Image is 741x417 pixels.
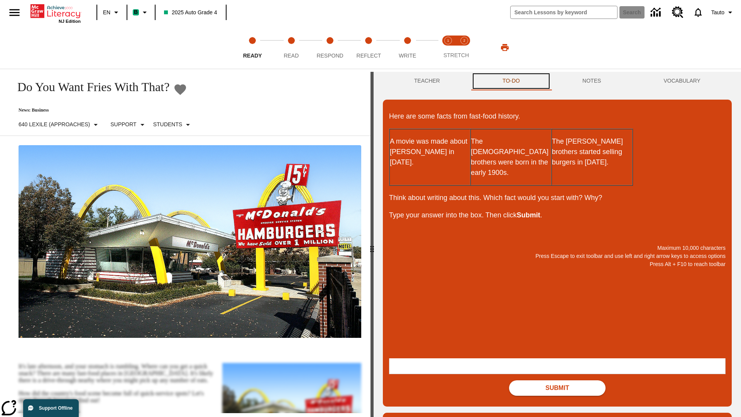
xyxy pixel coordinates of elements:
[385,26,430,69] button: Write step 5 of 5
[3,6,113,13] body: Maximum 10,000 characters Press Escape to exit toolbar and use left and right arrow keys to acces...
[492,41,517,54] button: Print
[9,80,169,94] h1: Do You Want Fries With That?
[357,53,381,59] span: Reflect
[19,120,90,129] p: 640 Lexile (Approaches)
[447,39,449,42] text: 1
[453,26,475,69] button: Stretch Respond step 2 of 2
[443,52,469,58] span: STRETCH
[383,72,732,90] div: Instructional Panel Tabs
[511,6,617,19] input: search field
[308,26,352,69] button: Respond step 3 of 5
[134,7,138,17] span: B
[30,3,81,24] div: Home
[389,111,726,122] p: Here are some facts from fast-food history.
[153,120,182,129] p: Students
[103,8,110,17] span: EN
[711,8,724,17] span: Tauto
[374,72,741,417] div: activity
[110,120,136,129] p: Support
[19,145,361,338] img: One of the first McDonald's stores, with the iconic red sign and golden arches.
[389,244,726,252] p: Maximum 10,000 characters
[39,405,73,411] span: Support Offline
[100,5,124,19] button: Language: EN, Select a language
[284,53,299,59] span: Read
[23,399,79,417] button: Support Offline
[688,2,708,22] a: Notifications
[383,72,471,90] button: Teacher
[463,39,465,42] text: 2
[437,26,459,69] button: Stretch Read step 1 of 2
[389,193,726,203] p: Think about writing about this. Which fact would you start with? Why?
[150,118,196,132] button: Select Student
[346,26,391,69] button: Reflect step 4 of 5
[59,19,81,24] span: NJ Edition
[667,2,688,23] a: Resource Center, Will open in new tab
[552,136,632,168] p: The [PERSON_NAME] brothers started selling burgers in [DATE].
[173,83,187,96] button: Add to Favorites - Do You Want Fries With That?
[399,53,416,59] span: Write
[107,118,150,132] button: Scaffolds, Support
[230,26,275,69] button: Ready step 1 of 5
[15,118,103,132] button: Select Lexile, 640 Lexile (Approaches)
[646,2,667,23] a: Data Center
[269,26,313,69] button: Read step 2 of 5
[164,8,217,17] span: 2025 Auto Grade 4
[517,211,540,219] strong: Submit
[389,252,726,260] p: Press Escape to exit toolbar and use left and right arrow keys to access options
[471,72,551,90] button: TO-DO
[370,72,374,417] div: Press Enter or Spacebar and then press right and left arrow keys to move the slider
[9,107,196,113] p: News: Business
[551,72,632,90] button: NOTES
[632,72,732,90] button: VOCABULARY
[509,380,606,396] button: Submit
[316,53,343,59] span: Respond
[389,210,726,220] p: Type your answer into the box. Then click .
[243,53,262,59] span: Ready
[3,1,26,24] button: Open side menu
[130,5,152,19] button: Boost Class color is mint green. Change class color
[389,260,726,268] p: Press Alt + F10 to reach toolbar
[390,136,470,168] p: A movie was made about [PERSON_NAME] in [DATE].
[471,136,551,178] p: The [DEMOGRAPHIC_DATA] brothers were born in the early 1900s.
[708,5,738,19] button: Profile/Settings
